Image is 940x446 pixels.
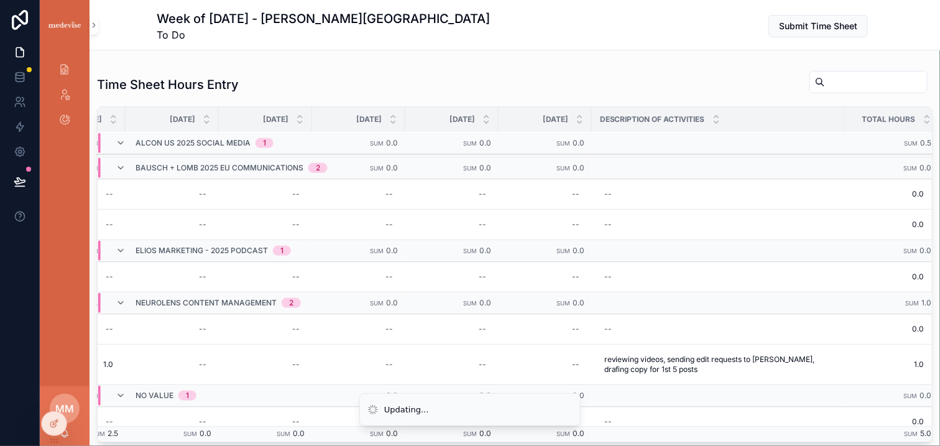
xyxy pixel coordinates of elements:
div: -- [572,324,579,334]
div: -- [572,189,579,199]
small: Sum [904,248,918,254]
small: Sum [556,430,570,437]
div: -- [106,189,113,199]
div: -- [479,324,486,334]
div: -- [479,189,486,199]
small: Sum [370,430,384,437]
small: Sum [906,300,919,307]
span: Neurolens Content Management [136,298,277,308]
small: Sum [904,165,918,172]
span: 5.0 [921,429,932,438]
div: -- [604,417,612,427]
span: No value [136,391,173,401]
span: [DATE] [263,114,288,124]
div: -- [199,417,206,427]
small: Sum [463,139,477,146]
div: -- [106,272,113,282]
small: Sum [463,165,477,172]
span: 0.0 [573,298,584,307]
span: Total Hours [862,114,916,124]
div: -- [385,324,393,334]
span: 0.0 [479,163,491,172]
span: 0.0 [479,246,491,255]
small: Sum [905,430,918,437]
span: MM [55,401,74,416]
div: -- [385,189,393,199]
span: 0.0 [573,246,584,255]
span: 0.0 [846,324,924,334]
div: -- [199,324,206,334]
small: Sum [463,300,477,307]
small: Sum [463,430,477,437]
div: -- [106,220,113,230]
small: Sum [556,248,570,254]
small: Sum [91,430,105,437]
div: 1 [280,246,283,256]
small: Sum [370,139,384,146]
span: Elios Marketing - 2025 Podcast [136,246,268,256]
span: 0.0 [846,220,924,230]
span: 0.0 [479,298,491,307]
small: Sum [370,165,384,172]
img: App logo [47,20,82,30]
span: Alcon US 2025 Social Media [136,138,251,148]
span: Submit Time Sheet [779,20,857,32]
small: Sum [183,430,197,437]
small: Sum [556,165,570,172]
span: 0.0 [386,298,398,307]
div: -- [199,360,206,369]
span: 0.0 [846,417,924,427]
div: -- [292,417,300,427]
small: Sum [905,139,918,146]
span: 0.0 [386,429,398,438]
span: [DATE] [170,114,195,124]
span: Bausch + Lomb 2025 EU Communications [136,163,303,173]
div: -- [199,220,206,230]
span: 0.0 [920,391,932,400]
span: 1.0 [846,360,924,369]
small: Sum [463,248,477,254]
div: -- [292,360,300,369]
span: 0.0 [573,429,584,438]
span: Description of Activities [600,114,705,124]
div: -- [479,360,486,369]
div: -- [292,220,300,230]
span: 0.0 [479,137,491,147]
div: -- [572,272,579,282]
h1: Time Sheet Hours Entry [97,76,239,93]
span: 0.0 [920,246,932,255]
span: 0.0 [846,189,924,199]
button: Submit Time Sheet [768,15,868,37]
div: -- [106,324,113,334]
div: -- [604,324,612,334]
span: 0.0 [293,429,305,438]
div: -- [385,220,393,230]
span: [DATE] [356,114,382,124]
div: -- [106,417,113,427]
span: 0.0 [573,137,584,147]
div: -- [292,324,300,334]
div: -- [292,189,300,199]
div: 1 [186,391,189,401]
div: 2 [289,298,293,308]
div: Updating... [384,404,429,416]
div: -- [292,272,300,282]
div: -- [199,272,206,282]
div: -- [604,220,612,230]
span: 0.0 [386,163,398,172]
span: 0.0 [479,429,491,438]
span: 0.0 [846,272,924,282]
div: -- [604,189,612,199]
div: -- [199,189,206,199]
span: 0.0 [200,429,211,438]
span: 2.5 [108,429,118,438]
div: -- [479,272,486,282]
span: 0.0 [386,137,398,147]
div: -- [572,360,579,369]
span: 0.0 [573,163,584,172]
small: Sum [556,139,570,146]
div: -- [572,220,579,230]
div: 2 [316,163,320,173]
h1: Week of [DATE] - [PERSON_NAME][GEOGRAPHIC_DATA] [157,10,490,27]
span: 1.0 [922,298,932,307]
